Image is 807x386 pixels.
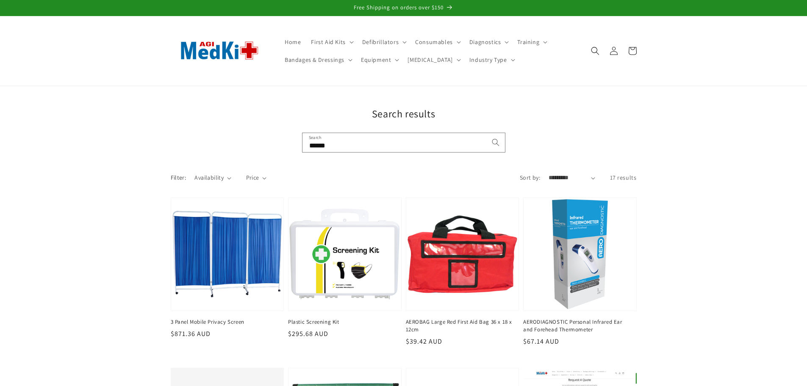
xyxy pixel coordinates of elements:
[464,51,519,69] summary: Industry Type
[469,38,501,46] span: Diagnostics
[280,51,356,69] summary: Bandages & Dressings
[361,56,391,64] span: Equipment
[246,173,267,182] summary: Price
[486,133,505,152] button: Search
[523,318,632,333] a: AERODIAGNOSTIC Personal Infrared Ear and Forehead Thermometer
[356,51,402,69] summary: Equipment
[520,174,540,181] label: Sort by:
[171,318,279,326] a: 3 Panel Mobile Privacy Screen
[415,38,453,46] span: Consumables
[288,318,397,326] a: Plastic Screening Kit
[194,173,231,182] summary: Availability
[464,33,513,51] summary: Diagnostics
[410,33,464,51] summary: Consumables
[171,173,186,182] h2: Filter:
[512,33,551,51] summary: Training
[311,38,345,46] span: First Aid Kits
[285,56,344,64] span: Bandages & Dressings
[408,56,452,64] span: [MEDICAL_DATA]
[357,33,410,51] summary: Defibrillators
[406,318,514,333] a: AEROBAG Large Red First Aid Bag 36 x 18 x 12cm
[285,38,301,46] span: Home
[517,38,539,46] span: Training
[306,33,357,51] summary: First Aid Kits
[610,174,637,181] span: 17 results
[171,107,637,120] h1: Search results
[402,51,464,69] summary: [MEDICAL_DATA]
[469,56,507,64] span: Industry Type
[280,33,306,51] a: Home
[362,38,399,46] span: Defibrillators
[586,42,605,60] summary: Search
[171,28,268,74] img: AGI MedKit
[8,4,799,11] p: Free Shipping on orders over $150
[246,173,259,182] span: Price
[194,173,224,182] span: Availability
